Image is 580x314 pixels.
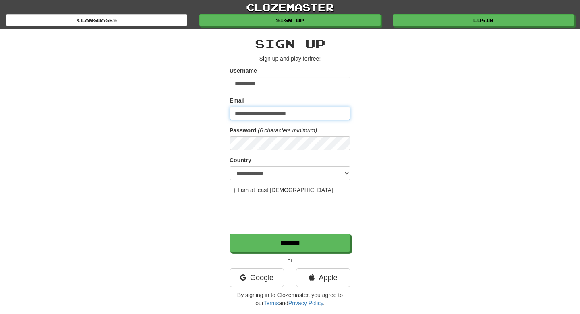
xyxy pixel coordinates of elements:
[230,186,333,194] label: I am at least [DEMOGRAPHIC_DATA]
[230,126,256,134] label: Password
[199,14,381,26] a: Sign up
[230,156,251,164] label: Country
[6,14,187,26] a: Languages
[258,127,317,134] em: (6 characters minimum)
[230,291,350,307] p: By signing in to Clozemaster, you agree to our and .
[230,188,235,193] input: I am at least [DEMOGRAPHIC_DATA]
[309,55,319,62] u: free
[230,37,350,50] h2: Sign up
[230,268,284,287] a: Google
[230,256,350,264] p: or
[230,67,257,75] label: Username
[263,300,279,306] a: Terms
[230,96,244,105] label: Email
[296,268,350,287] a: Apple
[393,14,574,26] a: Login
[288,300,323,306] a: Privacy Policy
[230,198,352,230] iframe: reCAPTCHA
[230,54,350,63] p: Sign up and play for !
